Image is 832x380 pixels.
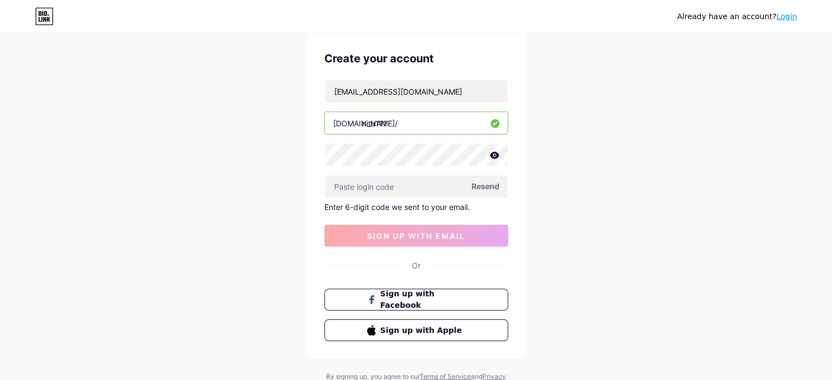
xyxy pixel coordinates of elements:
[677,11,797,22] div: Already have an account?
[324,50,508,67] div: Create your account
[367,231,465,241] span: sign up with email
[324,319,508,341] button: Sign up with Apple
[776,12,797,21] a: Login
[380,288,465,311] span: Sign up with Facebook
[325,112,508,134] input: username
[325,176,508,197] input: Paste login code
[472,180,499,192] span: Resend
[380,325,465,336] span: Sign up with Apple
[325,80,508,102] input: Email
[333,118,398,129] div: [DOMAIN_NAME]/
[324,289,508,311] button: Sign up with Facebook
[412,260,421,271] div: Or
[324,225,508,247] button: sign up with email
[324,202,508,212] div: Enter 6-digit code we sent to your email.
